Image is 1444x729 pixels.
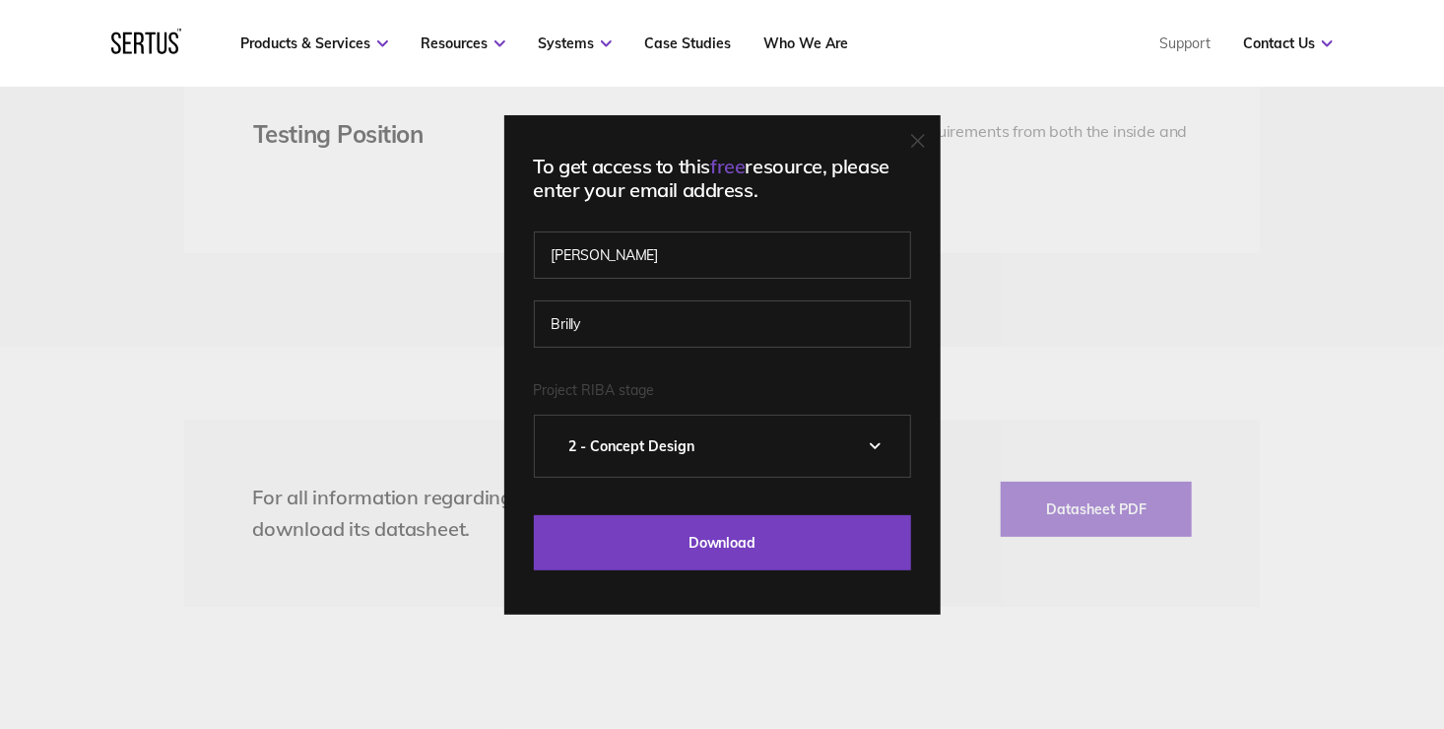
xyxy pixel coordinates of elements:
a: Products & Services [240,34,388,52]
a: Resources [421,34,505,52]
span: free [710,154,745,178]
iframe: Chat Widget [1090,501,1444,729]
a: Case Studies [644,34,731,52]
a: Systems [538,34,612,52]
input: Download [534,515,911,570]
input: Last name* [534,300,911,348]
a: Support [1159,34,1211,52]
div: To get access to this resource, please enter your email address. [534,155,911,202]
input: First name* [534,232,911,279]
a: Who We Are [763,34,848,52]
span: Project RIBA stage [534,381,655,399]
a: Contact Us [1243,34,1333,52]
